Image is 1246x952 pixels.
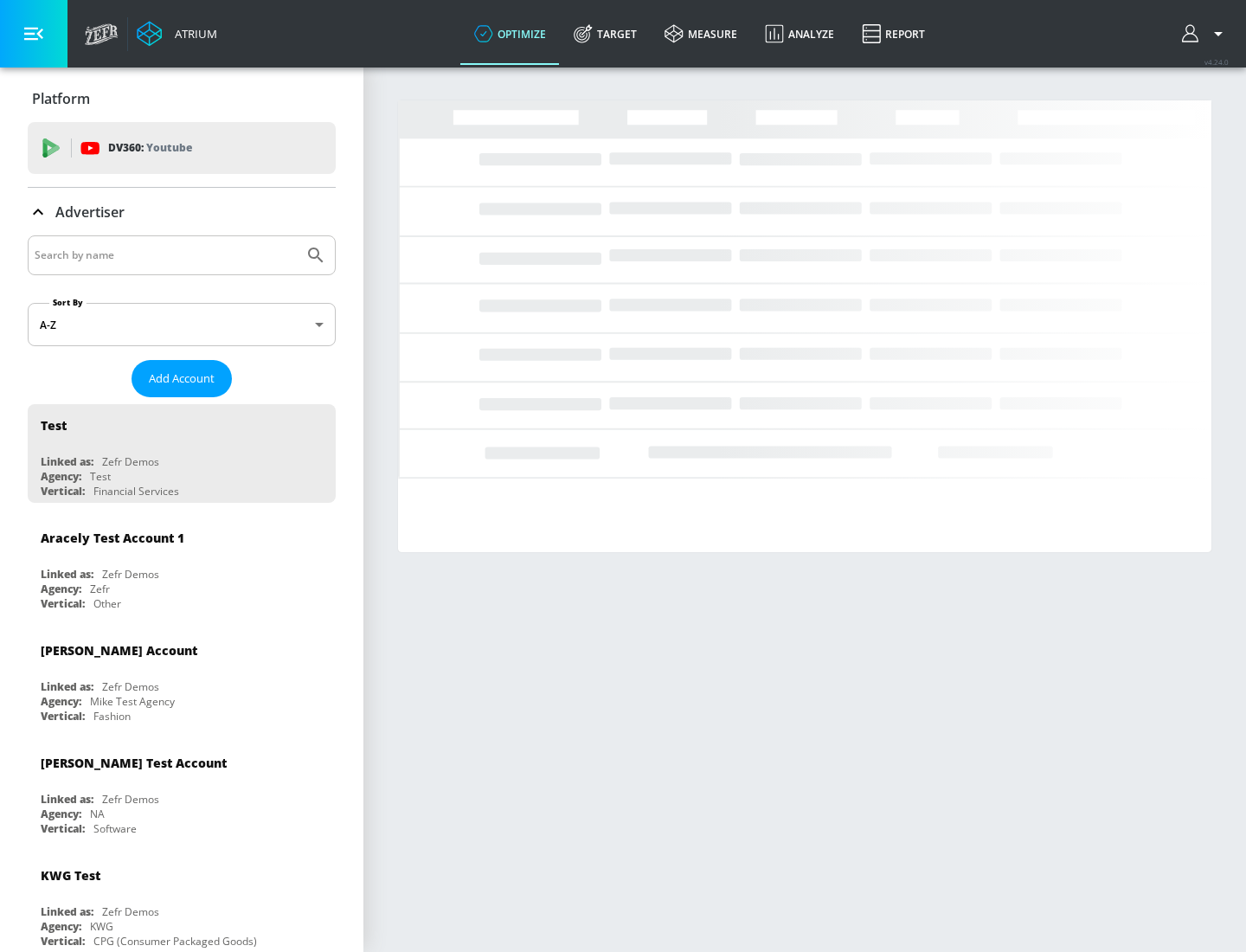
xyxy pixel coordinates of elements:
div: TestLinked as:Zefr DemosAgency:TestVertical:Financial Services [28,404,336,503]
div: [PERSON_NAME] Test AccountLinked as:Zefr DemosAgency:NAVertical:Software [28,742,336,840]
a: optimize [460,3,560,65]
div: NA [90,807,105,821]
span: v 4.24.0 [1204,57,1229,67]
div: Linked as: [41,679,93,694]
a: Report [848,3,939,65]
div: Atrium [168,26,217,42]
div: Zefr Demos [102,567,159,582]
div: Aracely Test Account 1Linked as:Zefr DemosAgency:ZefrVertical:Other [28,517,336,615]
div: [PERSON_NAME] AccountLinked as:Zefr DemosAgency:Mike Test AgencyVertical:Fashion [28,629,336,728]
div: Linked as: [41,567,93,582]
div: A-Z [28,303,336,346]
div: Agency: [41,582,81,596]
div: Agency: [41,919,81,934]
div: CPG (Consumer Packaged Goods) [93,934,257,949]
div: DV360: Youtube [28,122,336,174]
div: Zefr Demos [102,679,159,694]
p: Platform [32,89,90,108]
a: Analyze [751,3,848,65]
div: Vertical: [41,709,85,724]
div: Linked as: [41,904,93,919]
div: Financial Services [93,484,179,499]
p: DV360: [108,138,192,158]
div: Test [41,417,67,434]
div: Vertical: [41,821,85,836]
div: Test [90,469,111,484]
div: Zefr Demos [102,792,159,807]
div: KWG Test [41,867,100,884]
button: Add Account [132,360,232,397]
div: Zefr Demos [102,454,159,469]
div: Software [93,821,137,836]
p: Advertiser [55,203,125,222]
div: Zefr [90,582,110,596]
p: Youtube [146,138,192,157]
div: Vertical: [41,596,85,611]
div: Advertiser [28,188,336,236]
a: measure [651,3,751,65]
div: Platform [28,74,336,123]
input: Search by name [35,244,297,267]
a: Target [560,3,651,65]
div: Agency: [41,469,81,484]
label: Sort By [49,297,87,308]
div: Vertical: [41,934,85,949]
div: Agency: [41,694,81,709]
div: KWG [90,919,113,934]
div: Fashion [93,709,131,724]
div: [PERSON_NAME] Account [41,642,197,659]
div: Aracely Test Account 1 [41,530,184,546]
div: Zefr Demos [102,904,159,919]
div: Linked as: [41,454,93,469]
a: Atrium [137,21,217,47]
div: Agency: [41,807,81,821]
div: Linked as: [41,792,93,807]
div: [PERSON_NAME] Test Account [41,755,227,771]
div: Mike Test Agency [90,694,175,709]
span: Add Account [149,369,215,389]
div: Other [93,596,121,611]
div: Vertical: [41,484,85,499]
